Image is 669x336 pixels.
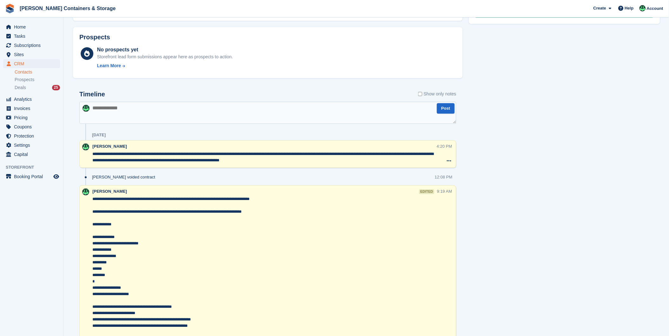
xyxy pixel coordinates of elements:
button: Post [437,103,455,114]
img: Arjun Preetham [82,189,89,196]
span: Home [14,23,52,31]
span: Deals [15,85,26,91]
span: Capital [14,150,52,159]
input: Show only notes [418,91,422,98]
a: Preview store [52,173,60,180]
div: 4:20 PM [437,144,452,150]
a: [PERSON_NAME] Containers & Storage [17,3,118,14]
div: 9:19 AM [437,189,452,195]
a: menu [3,113,60,122]
span: Subscriptions [14,41,52,50]
span: Help [625,5,634,11]
a: menu [3,122,60,131]
span: Account [647,5,663,12]
a: menu [3,23,60,31]
img: Arjun Preetham [83,105,90,112]
div: Storefront lead form submissions appear here as prospects to action. [97,54,233,60]
a: Contacts [15,69,60,75]
a: Prospects [15,76,60,83]
a: menu [3,95,60,104]
span: Protection [14,132,52,140]
span: Prospects [15,77,34,83]
h2: Prospects [79,34,110,41]
span: [PERSON_NAME] [92,189,127,194]
a: menu [3,50,60,59]
div: [DATE] [92,133,106,138]
span: Analytics [14,95,52,104]
span: Storefront [6,164,63,171]
a: menu [3,172,60,181]
img: Arjun Preetham [639,5,646,11]
a: Deals 25 [15,84,60,91]
span: Settings [14,141,52,150]
span: CRM [14,59,52,68]
span: Invoices [14,104,52,113]
a: Learn More [97,63,233,69]
a: menu [3,59,60,68]
span: Tasks [14,32,52,41]
div: 25 [52,85,60,90]
span: Coupons [14,122,52,131]
span: Pricing [14,113,52,122]
div: [PERSON_NAME] voided contract [92,174,158,180]
img: stora-icon-8386f47178a22dfd0bd8f6a31ec36ba5ce8667c1dd55bd0f319d3a0aa187defe.svg [5,4,15,13]
a: menu [3,150,60,159]
label: Show only notes [418,91,456,98]
a: menu [3,104,60,113]
div: 12:08 PM [435,174,452,180]
span: Create [593,5,606,11]
span: Booking Portal [14,172,52,181]
div: No prospects yet [97,46,233,54]
span: [PERSON_NAME] [92,144,127,149]
a: menu [3,41,60,50]
h2: Timeline [79,91,105,98]
img: Arjun Preetham [82,144,89,151]
div: Learn More [97,63,121,69]
span: Sites [14,50,52,59]
a: menu [3,132,60,140]
a: menu [3,141,60,150]
a: menu [3,32,60,41]
div: edited [419,190,434,194]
